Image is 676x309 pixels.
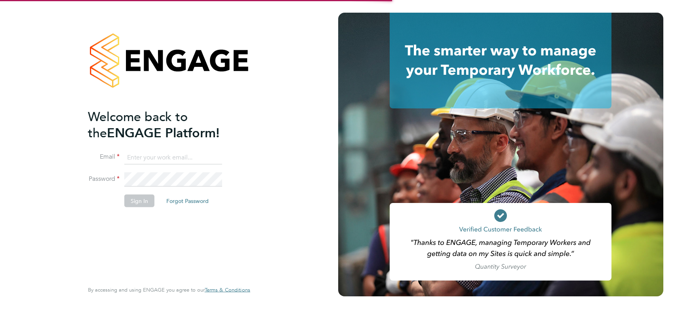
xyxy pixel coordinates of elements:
[88,109,188,140] span: Welcome back to the
[160,195,215,207] button: Forgot Password
[88,153,120,161] label: Email
[88,175,120,183] label: Password
[88,286,250,293] span: By accessing and using ENGAGE you agree to our
[88,108,242,141] h2: ENGAGE Platform!
[124,150,222,165] input: Enter your work email...
[124,195,154,207] button: Sign In
[205,287,250,293] a: Terms & Conditions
